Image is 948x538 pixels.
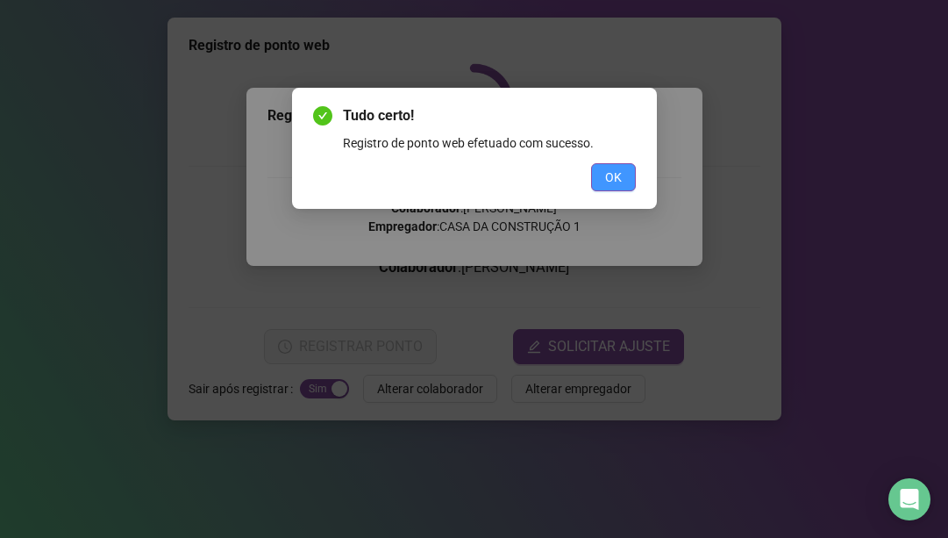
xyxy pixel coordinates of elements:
[591,163,636,191] button: OK
[343,105,636,126] span: Tudo certo!
[343,133,636,153] div: Registro de ponto web efetuado com sucesso.
[605,168,622,187] span: OK
[313,106,332,126] span: check-circle
[888,478,930,520] div: Open Intercom Messenger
